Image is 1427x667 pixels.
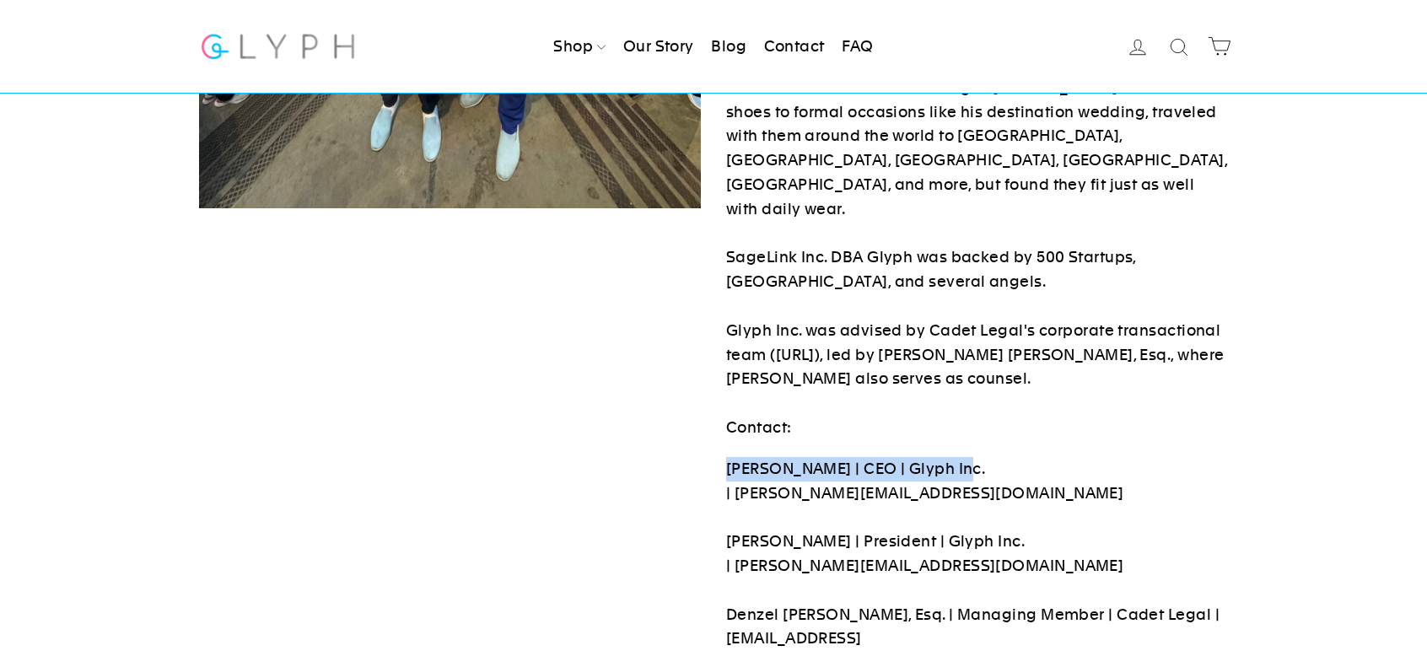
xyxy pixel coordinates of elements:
a: Shop [547,28,612,65]
iframe: Glyph - Referral program [1404,261,1427,406]
ul: Primary [547,28,880,65]
a: Contact [757,28,832,65]
a: Our Story [617,28,701,65]
p: [PERSON_NAME] | CEO | Glyph Inc. | [PERSON_NAME][EMAIL_ADDRESS][DOMAIN_NAME] [PERSON_NAME] | Pres... [726,457,1228,651]
a: FAQ [835,28,880,65]
a: Blog [704,28,753,65]
img: Glyph [199,24,357,68]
